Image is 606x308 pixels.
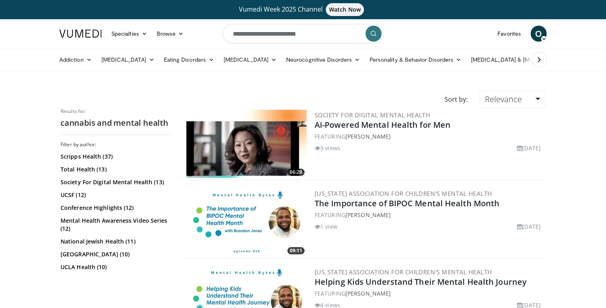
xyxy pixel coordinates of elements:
span: Watch Now [326,3,364,16]
a: Specialties [107,26,152,42]
a: 06:29 [186,110,307,178]
a: Scripps Health (37) [61,153,171,161]
a: O [531,26,547,42]
a: Society For Digital Mental Health (13) [61,178,171,186]
img: 2730d138-8d6f-4475-85f0-6a501a381629.300x170_q85_crop-smart_upscale.jpg [186,110,307,178]
a: Conference Highlights (12) [61,204,171,212]
img: 15595fb1-bb5f-4b9c-b7fc-4d2ec40e68a1.300x170_q85_crop-smart_upscale.jpg [186,188,307,256]
a: [MEDICAL_DATA] [97,52,159,68]
a: [MEDICAL_DATA] [219,52,281,68]
a: Browse [152,26,189,42]
a: Favorites [493,26,526,42]
a: Mental Health Awareness Video Series (12) [61,217,171,233]
a: Eating Disorders [159,52,219,68]
a: [GEOGRAPHIC_DATA] (10) [61,250,171,258]
a: Vumedi Week 2025 ChannelWatch Now [61,3,545,16]
h2: cannabis and mental health [61,118,173,128]
a: Total Health (13) [61,165,171,173]
span: Relevance [485,94,522,105]
span: 09:11 [287,247,305,254]
li: 3 views [315,144,340,152]
a: [PERSON_NAME] [345,133,391,140]
div: FEATURING [315,211,544,219]
a: Society for Digital Mental Health [315,111,430,119]
a: 09:11 [186,188,307,256]
a: [PERSON_NAME] [345,290,391,297]
input: Search topics, interventions [223,24,383,43]
a: AI-Powered Mental Health for Men [315,119,450,130]
a: National Jewish Health (11) [61,238,171,246]
a: Neurocognitive Disorders [281,52,365,68]
h3: Filter by author: [61,141,173,148]
a: Addiction [55,52,97,68]
a: Relevance [480,91,545,108]
div: Sort by: [438,91,474,108]
a: [US_STATE] Association for Children's Mental Health [315,189,492,197]
p: Results for: [61,108,173,115]
a: UCLA Health (10) [61,263,171,271]
li: [DATE] [517,144,541,152]
a: Helping Kids Understand Their Mental Health Journey [315,276,527,287]
a: The Importance of BIPOC Mental Health Month [315,198,499,209]
a: [PERSON_NAME] [345,211,391,219]
li: 1 view [315,222,337,231]
a: [US_STATE] Association for Children's Mental Health [315,268,492,276]
li: [DATE] [517,222,541,231]
a: UCSF (12) [61,191,171,199]
div: FEATURING [315,289,544,298]
img: VuMedi Logo [59,30,102,38]
span: 06:29 [287,169,305,176]
a: [MEDICAL_DATA] & [MEDICAL_DATA] [466,52,581,68]
a: Personality & Behavior Disorders [365,52,466,68]
div: FEATURING [315,132,544,141]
